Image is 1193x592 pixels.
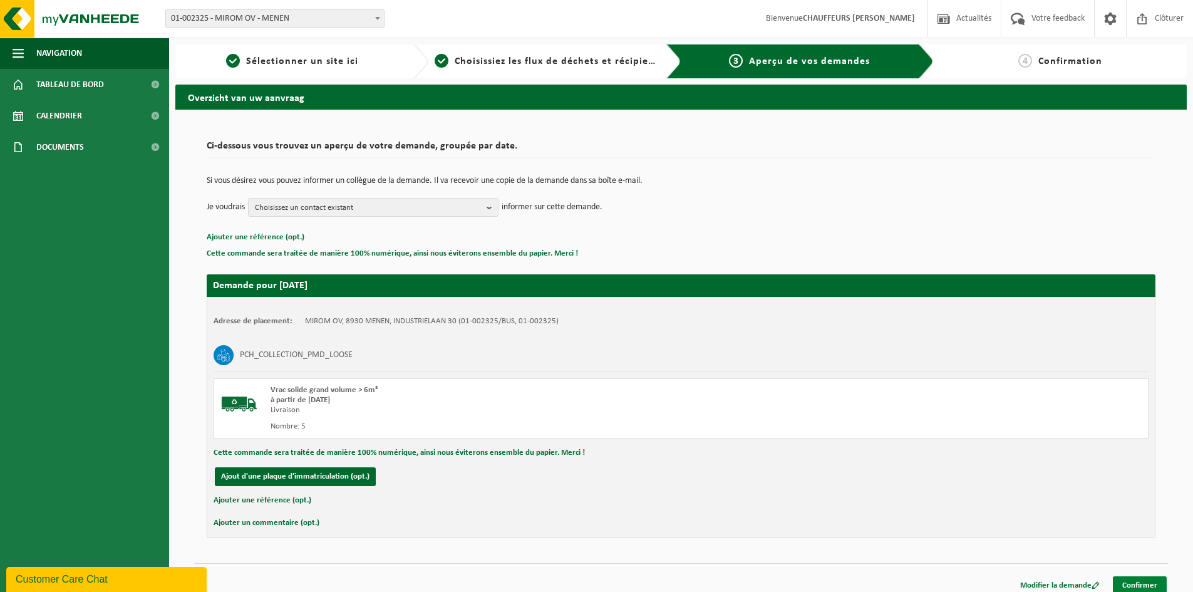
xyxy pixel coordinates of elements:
[175,85,1187,109] h2: Overzicht van uw aanvraag
[305,316,559,326] td: MIROM OV, 8930 MENEN, INDUSTRIELAAN 30 (01-002325/BUS, 01-002325)
[240,345,353,365] h3: PCH_COLLECTION_PMD_LOOSE
[749,56,870,66] span: Aperçu de vos demandes
[36,38,82,69] span: Navigation
[455,56,663,66] span: Choisissiez les flux de déchets et récipients
[271,386,378,394] span: Vrac solide grand volume > 6m³
[36,100,82,132] span: Calendrier
[1018,54,1032,68] span: 4
[435,54,656,69] a: 2Choisissiez les flux de déchets et récipients
[207,141,1155,158] h2: Ci-dessous vous trouvez un aperçu de votre demande, groupée par date.
[215,467,376,486] button: Ajout d'une plaque d'immatriculation (opt.)
[214,492,311,509] button: Ajouter une référence (opt.)
[214,515,319,531] button: Ajouter un commentaire (opt.)
[435,54,448,68] span: 2
[246,56,358,66] span: Sélectionner un site ici
[803,14,915,23] strong: CHAUFFEURS [PERSON_NAME]
[729,54,743,68] span: 3
[271,396,330,404] strong: à partir de [DATE]
[36,132,84,163] span: Documents
[166,10,384,28] span: 01-002325 - MIROM OV - MENEN
[207,198,245,217] p: Je voudrais
[255,199,482,217] span: Choisissez un contact existant
[36,69,104,100] span: Tableau de bord
[1038,56,1102,66] span: Confirmation
[220,385,258,423] img: BL-SO-LV.png
[207,229,304,246] button: Ajouter une référence (opt.)
[226,54,240,68] span: 1
[207,246,578,262] button: Cette commande sera traitée de manière 100% numérique, ainsi nous éviterons ensemble du papier. M...
[182,54,403,69] a: 1Sélectionner un site ici
[213,281,307,291] strong: Demande pour [DATE]
[502,198,602,217] p: informer sur cette demande.
[214,317,292,325] strong: Adresse de placement:
[6,564,209,592] iframe: chat widget
[165,9,385,28] span: 01-002325 - MIROM OV - MENEN
[271,405,731,415] div: Livraison
[207,177,1155,185] p: Si vous désirez vous pouvez informer un collègue de la demande. Il va recevoir une copie de la de...
[248,198,498,217] button: Choisissez un contact existant
[214,445,585,461] button: Cette commande sera traitée de manière 100% numérique, ainsi nous éviterons ensemble du papier. M...
[271,422,731,432] div: Nombre: 5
